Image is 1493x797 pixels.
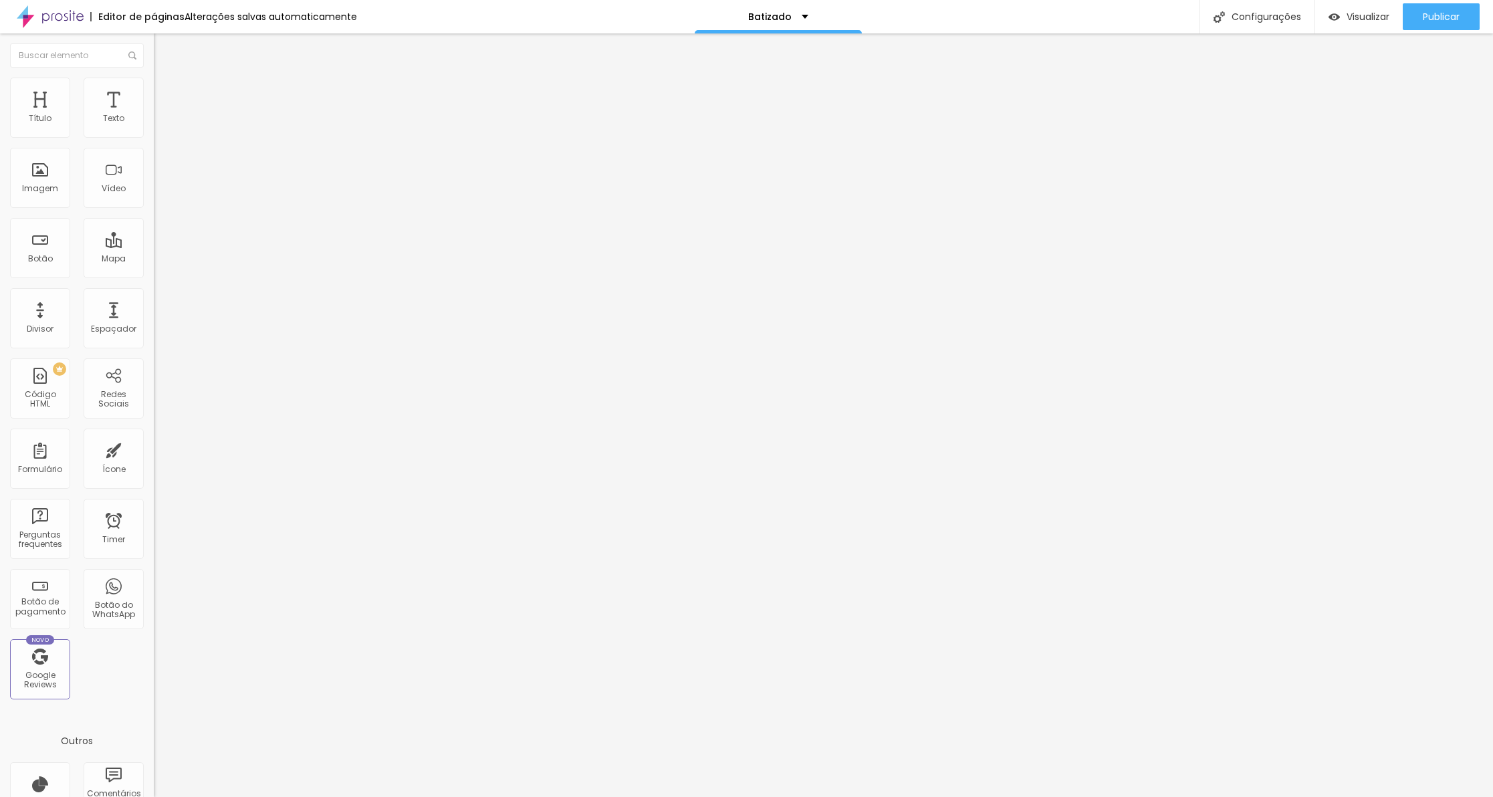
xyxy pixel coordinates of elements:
div: Título [29,114,51,123]
img: Icone [1214,11,1225,23]
img: Icone [128,51,136,60]
div: Ícone [102,465,126,474]
p: Batizado [748,12,792,21]
div: Código HTML [13,390,66,409]
div: Google Reviews [13,671,66,690]
img: view-1.svg [1329,11,1340,23]
span: Visualizar [1347,11,1389,22]
button: Visualizar [1315,3,1403,30]
div: Alterações salvas automaticamente [185,12,357,21]
iframe: Editor [154,33,1493,797]
div: Mapa [102,254,126,263]
div: Novo [26,635,55,645]
div: Divisor [27,324,53,334]
div: Botão de pagamento [13,597,66,616]
div: Redes Sociais [87,390,140,409]
div: Vídeo [102,184,126,193]
div: Editor de páginas [90,12,185,21]
input: Buscar elemento [10,43,144,68]
div: Texto [103,114,124,123]
div: Timer [102,535,125,544]
button: Publicar [1403,3,1480,30]
div: Botão do WhatsApp [87,600,140,620]
div: Imagem [22,184,58,193]
div: Botão [28,254,53,263]
div: Perguntas frequentes [13,530,66,550]
div: Espaçador [91,324,136,334]
div: Formulário [18,465,62,474]
span: Publicar [1423,11,1460,22]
